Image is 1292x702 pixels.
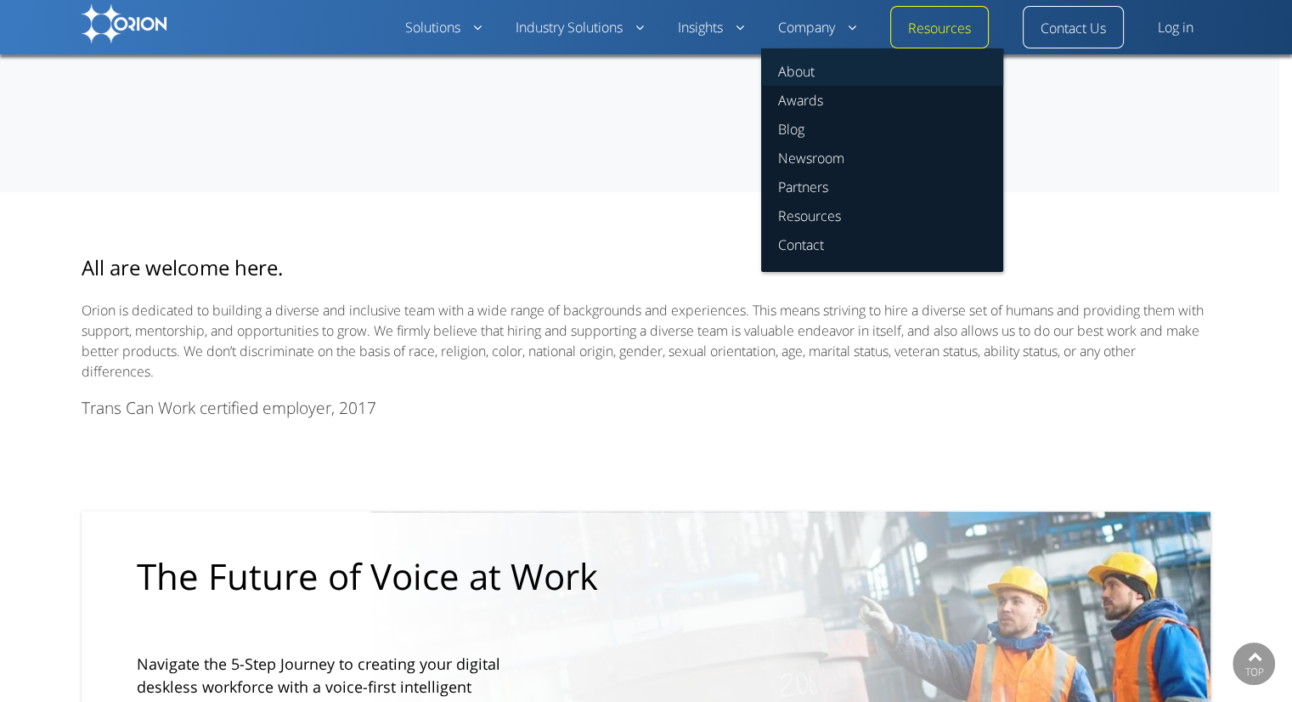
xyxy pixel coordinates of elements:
[761,230,1003,272] a: Contact
[82,398,1210,418] p: Trans Can Work certified employer, 2017
[1041,19,1106,39] a: Contact Us
[761,201,1003,230] a: Resources
[908,19,971,39] a: Resources
[678,18,744,38] a: Insights
[761,115,1003,144] a: Blog
[761,144,1003,173] a: Newsroom
[761,173,1003,201] a: Partners
[137,554,657,598] h3: The Future of Voice at Work
[82,255,1210,280] h3: All are welcome here.
[82,300,1210,382] p: Orion is dedicated to building a diverse and inclusive team with a wide range of backgrounds and ...
[82,4,166,43] img: Orion
[1158,18,1193,38] a: Log in
[761,86,1003,115] a: Awards
[405,18,482,38] a: Solutions
[516,18,644,38] a: Industry Solutions
[761,48,1003,86] a: About
[1207,620,1292,702] iframe: Chat Widget
[778,18,856,38] a: Company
